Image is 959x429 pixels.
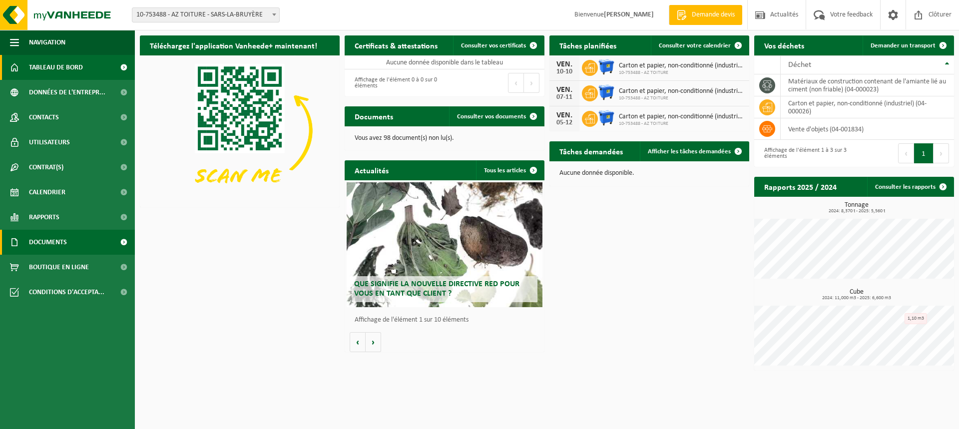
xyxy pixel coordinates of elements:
span: Consulter vos documents [457,113,526,120]
div: 10-10 [554,68,574,75]
div: VEN. [554,60,574,68]
span: Rapports [29,205,59,230]
span: Utilisateurs [29,130,70,155]
span: 2024: 8,370 t - 2025: 5,560 t [759,209,954,214]
td: carton et papier, non-conditionné (industriel) (04-000026) [781,96,954,118]
span: Calendrier [29,180,65,205]
span: 10-753488 - AZ TOITURE [619,121,744,127]
span: Carton et papier, non-conditionné (industriel) [619,87,744,95]
td: Aucune donnée disponible dans le tableau [345,55,544,69]
img: WB-1100-HPE-BE-01 [598,58,615,75]
div: Affichage de l'élément 1 à 3 sur 3 éléments [759,142,849,164]
h2: Certificats & attestations [345,35,448,55]
span: 10-753488 - AZ TOITURE - SARS-LA-BRUYÈRE [132,7,280,22]
h2: Rapports 2025 / 2024 [754,177,847,196]
div: VEN. [554,86,574,94]
button: Previous [898,143,914,163]
span: Navigation [29,30,65,55]
img: Download de VHEPlus App [140,55,340,205]
span: 10-753488 - AZ TOITURE [619,70,744,76]
a: Demander un transport [863,35,953,55]
td: matériaux de construction contenant de l'amiante lié au ciment (non friable) (04-000023) [781,74,954,96]
button: Previous [508,73,524,93]
h2: Vos déchets [754,35,814,55]
div: Affichage de l'élément 0 à 0 sur 0 éléments [350,72,440,94]
div: 1,10 m3 [905,313,927,324]
span: Consulter votre calendrier [659,42,731,49]
img: WB-1100-HPE-BE-01 [598,109,615,126]
p: Affichage de l'élément 1 sur 10 éléments [355,317,539,324]
span: Tableau de bord [29,55,83,80]
a: Consulter vos certificats [453,35,543,55]
div: 07-11 [554,94,574,101]
h2: Tâches demandées [549,141,633,161]
span: Déchet [788,61,811,69]
button: Next [934,143,949,163]
span: Contacts [29,105,59,130]
span: 10-753488 - AZ TOITURE [619,95,744,101]
span: Boutique en ligne [29,255,89,280]
h3: Cube [759,289,954,301]
h2: Documents [345,106,403,126]
p: Aucune donnée disponible. [559,170,739,177]
img: WB-1100-HPE-BE-01 [598,84,615,101]
span: Documents [29,230,67,255]
button: Vorige [350,332,366,352]
span: Conditions d'accepta... [29,280,104,305]
span: Données de l'entrepr... [29,80,105,105]
span: Consulter vos certificats [461,42,526,49]
td: vente d'objets (04-001834) [781,118,954,140]
span: Carton et papier, non-conditionné (industriel) [619,113,744,121]
strong: [PERSON_NAME] [604,11,654,18]
button: 1 [914,143,934,163]
a: Tous les articles [476,160,543,180]
span: Contrat(s) [29,155,63,180]
span: 10-753488 - AZ TOITURE - SARS-LA-BRUYÈRE [132,8,279,22]
a: Afficher les tâches demandées [640,141,748,161]
span: Demande devis [689,10,737,20]
span: Carton et papier, non-conditionné (industriel) [619,62,744,70]
a: Que signifie la nouvelle directive RED pour vous en tant que client ? [347,182,542,307]
button: Next [524,73,539,93]
h3: Tonnage [759,202,954,214]
span: 2024: 11,000 m3 - 2025: 6,600 m3 [759,296,954,301]
p: Vous avez 98 document(s) non lu(s). [355,135,534,142]
a: Consulter les rapports [867,177,953,197]
h2: Tâches planifiées [549,35,626,55]
button: Volgende [366,332,381,352]
div: VEN. [554,111,574,119]
a: Demande devis [669,5,742,25]
a: Consulter votre calendrier [651,35,748,55]
h2: Téléchargez l'application Vanheede+ maintenant! [140,35,327,55]
a: Consulter vos documents [449,106,543,126]
div: 05-12 [554,119,574,126]
span: Afficher les tâches demandées [648,148,731,155]
span: Que signifie la nouvelle directive RED pour vous en tant que client ? [354,280,519,298]
span: Demander un transport [871,42,936,49]
h2: Actualités [345,160,399,180]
